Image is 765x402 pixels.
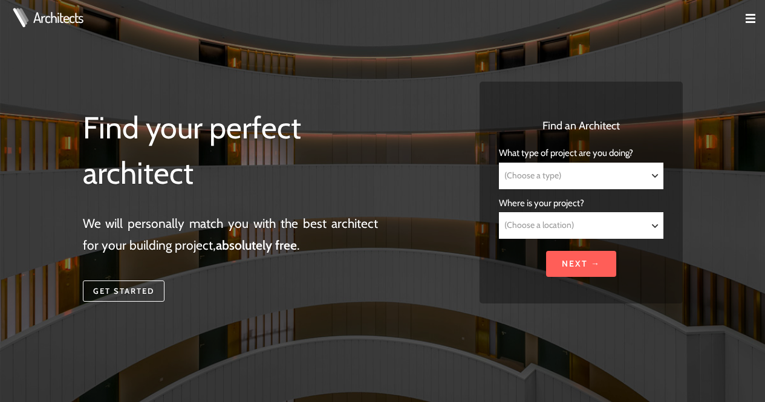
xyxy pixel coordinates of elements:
[546,251,616,277] input: Next →
[83,213,379,256] p: We will personally match you with the best architect for your building project, .
[499,118,663,134] h3: Find an Architect
[83,280,164,302] a: Get started
[216,238,297,253] strong: absolutely free
[10,8,31,27] img: Architects
[499,198,584,209] span: Where is your project?
[33,10,83,25] a: Architects
[499,148,633,158] span: What type of project are you doing?
[83,105,379,196] h1: Find your perfect architect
